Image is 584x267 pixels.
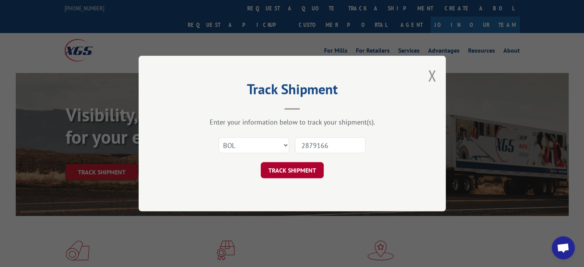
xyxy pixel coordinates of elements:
[261,162,324,178] button: TRACK SHIPMENT
[177,84,407,98] h2: Track Shipment
[177,118,407,126] div: Enter your information below to track your shipment(s).
[552,236,575,259] div: Open chat
[295,137,366,153] input: Number(s)
[428,65,436,86] button: Close modal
